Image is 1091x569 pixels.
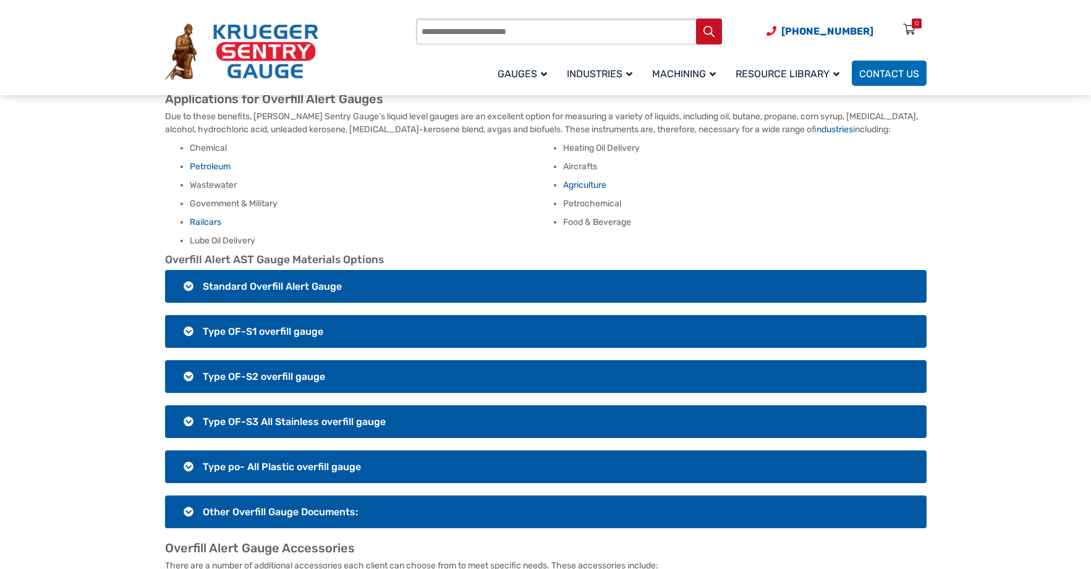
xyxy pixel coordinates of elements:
h2: Overfill Alert AST Gauge Materials Options [165,253,927,267]
a: Petroleum [190,161,231,172]
li: Aircrafts [563,161,927,173]
p: Due to these benefits, [PERSON_NAME] Sentry Gauge’s liquid level gauges are an excellent option f... [165,110,927,136]
span: Gauges [498,68,547,80]
span: Standard Overfill Alert Gauge [203,280,342,292]
li: Government & Military [190,198,553,210]
li: Lube Oil Delivery [190,235,553,247]
a: Resource Library [728,59,852,88]
a: Machining [645,59,728,88]
span: Type OF-S2 overfill gauge [203,371,325,382]
img: Krueger Sentry Gauge [165,23,318,80]
li: Wastewater [190,179,553,192]
h2: Overfill Alert Gauge Accessories [165,541,927,556]
span: Machining [652,68,716,80]
li: Petrochemical [563,198,927,210]
span: Type OF-S3 All Stainless overfill gauge [203,416,386,428]
a: Phone Number (920) 434-8860 [766,23,873,39]
span: Type OF-S1 overfill gauge [203,326,323,337]
a: Industries [559,59,645,88]
span: Type po- All Plastic overfill gauge [203,461,361,473]
li: Food & Beverage [563,216,927,229]
span: Other Overfill Gauge Documents: [203,506,358,518]
span: Contact Us [859,68,919,80]
a: Railcars [190,217,221,227]
a: Contact Us [852,61,927,86]
a: Agriculture [563,180,606,190]
div: 0 [915,19,919,28]
span: Industries [567,68,632,80]
li: Chemical [190,142,553,154]
span: Resource Library [736,68,839,80]
span: [PHONE_NUMBER] [781,25,873,37]
a: Gauges [490,59,559,88]
h2: Applications for Overfill Alert Gauges [165,91,927,107]
li: Heating Oil Delivery [563,142,927,154]
a: industries [817,124,853,135]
